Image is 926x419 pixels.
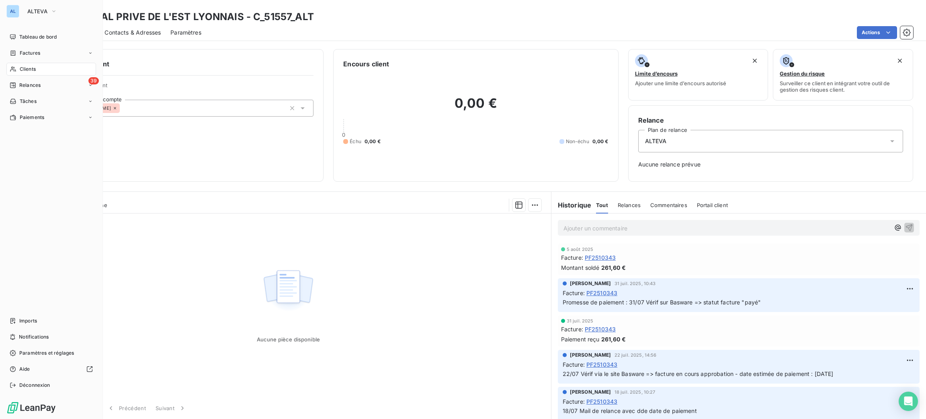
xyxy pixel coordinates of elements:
[638,115,903,125] h6: Relance
[615,390,656,394] span: 18 juil. 2025, 10:27
[563,289,585,297] span: Facture :
[586,289,617,297] span: PF2510343
[19,366,30,373] span: Aide
[561,325,583,333] span: Facture :
[780,80,906,93] span: Surveiller ce client en intégrant votre outil de gestion des risques client.
[343,59,389,69] h6: Encours client
[585,253,616,262] span: PF2510343
[151,400,191,417] button: Suivant
[6,363,96,376] a: Aide
[570,280,611,287] span: [PERSON_NAME]
[343,95,608,119] h2: 0,00 €
[566,138,589,145] span: Non-échu
[170,29,201,37] span: Paramètres
[601,335,626,343] span: 261,60 €
[563,370,834,377] span: 22/07 Vérif via le site Basware => facture en cours approbation - date estimée de paiement : [DATE]
[650,202,687,208] span: Commentaires
[592,138,608,145] span: 0,00 €
[20,98,37,105] span: Tâches
[561,263,600,272] span: Montant soldé
[780,70,825,77] span: Gestion du risque
[561,335,600,343] span: Paiement reçu
[563,360,585,369] span: Facture :
[65,82,313,93] span: Propriétés Client
[635,70,678,77] span: Limite d’encours
[20,66,36,73] span: Clients
[19,317,37,325] span: Imports
[638,160,903,168] span: Aucune relance prévue
[102,400,151,417] button: Précédent
[563,407,697,414] span: 18/07 Mail de relance avec dde date de paiement
[6,401,56,414] img: Logo LeanPay
[104,29,161,37] span: Contacts & Adresses
[697,202,728,208] span: Portail client
[585,325,616,333] span: PF2510343
[19,349,74,357] span: Paramètres et réglages
[257,336,320,343] span: Aucune pièce disponible
[899,392,918,411] div: Open Intercom Messenger
[88,77,99,84] span: 39
[365,138,381,145] span: 0,00 €
[570,388,611,396] span: [PERSON_NAME]
[635,80,726,86] span: Ajouter une limite d’encours autorisé
[615,353,657,357] span: 22 juil. 2025, 14:56
[857,26,897,39] button: Actions
[618,202,641,208] span: Relances
[567,318,594,323] span: 31 juil. 2025
[567,247,594,252] span: 5 août 2025
[19,333,49,341] span: Notifications
[586,397,617,406] span: PF2510343
[20,49,40,57] span: Factures
[6,5,19,18] div: AL
[563,397,585,406] span: Facture :
[615,281,656,286] span: 31 juil. 2025, 10:43
[71,10,314,24] h3: HOPITAL PRIVE DE L'EST LYONNAIS - C_51557_ALT
[551,200,592,210] h6: Historique
[19,33,57,41] span: Tableau de bord
[601,263,626,272] span: 261,60 €
[342,131,345,138] span: 0
[773,49,913,101] button: Gestion du risqueSurveiller ce client en intégrant votre outil de gestion des risques client.
[570,351,611,359] span: [PERSON_NAME]
[596,202,608,208] span: Tout
[19,382,50,389] span: Déconnexion
[628,49,768,101] button: Limite d’encoursAjouter une limite d’encours autorisé
[27,8,47,14] span: ALTEVA
[120,105,126,112] input: Ajouter une valeur
[20,114,44,121] span: Paiements
[645,137,667,145] span: ALTEVA
[19,82,41,89] span: Relances
[262,266,314,316] img: Empty state
[586,360,617,369] span: PF2510343
[563,299,761,306] span: Promesse de paiement : 31/07 Vérif sur Basware => statut facture "payé"
[350,138,361,145] span: Échu
[561,253,583,262] span: Facture :
[49,59,313,69] h6: Informations client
